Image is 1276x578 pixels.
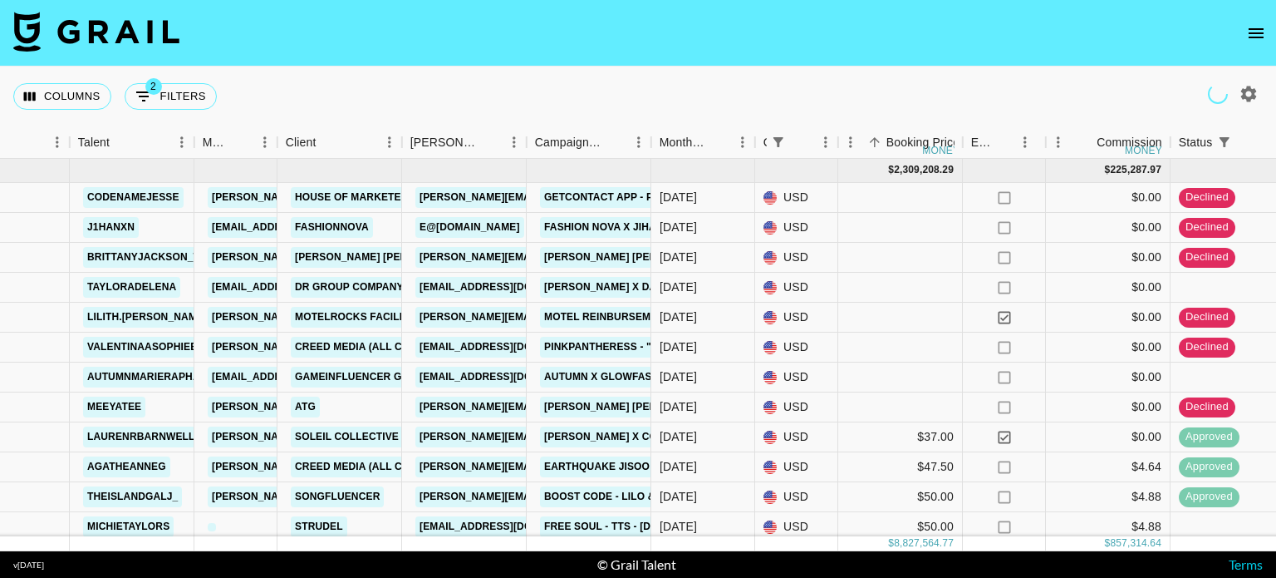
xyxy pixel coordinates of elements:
div: May '25 [660,488,697,505]
a: [PERSON_NAME][EMAIL_ADDRESS][PERSON_NAME][DOMAIN_NAME] [415,307,772,328]
div: May '25 [660,219,697,235]
span: Refreshing clients... [1204,80,1232,108]
img: Grail Talent [13,12,179,52]
div: USD [755,303,838,333]
div: [PERSON_NAME] [410,126,478,159]
button: Menu [838,130,863,155]
div: Manager [203,126,229,159]
div: $ [1105,163,1111,177]
div: Currency [755,126,838,159]
button: Menu [730,130,755,155]
button: Sort [1073,131,1097,154]
div: Booking Price [886,126,959,159]
div: May '25 [660,189,697,205]
a: [PERSON_NAME] x Coco & Eve Sunny Honey Bali Bronzing Foam (PRODUCT PURCHASE REIMBURSEMENT) [540,427,1116,447]
a: [EMAIL_ADDRESS][DOMAIN_NAME] [208,367,394,388]
a: e@[DOMAIN_NAME] [415,217,524,238]
a: GameInfluencer GmbH [291,367,429,388]
div: 8,827,564.77 [894,536,954,551]
div: Campaign (Type) [535,126,603,159]
div: $0.00 [1046,393,1170,422]
a: autumnmarieraphael [83,367,217,388]
div: May '25 [660,398,697,415]
a: [PERSON_NAME][EMAIL_ADDRESS][DOMAIN_NAME] [208,337,478,358]
div: money [1125,146,1162,156]
a: Motel reinbursement fee [540,307,698,328]
span: approved [1179,459,1239,475]
button: Sort [478,131,502,154]
a: [PERSON_NAME] [PERSON_NAME] [291,247,473,268]
a: codenamejesse [83,187,184,208]
div: $0.00 [1046,183,1170,213]
button: Menu [377,130,402,155]
a: laurenrbarnwell [83,427,199,447]
a: brittanyjackson_tv [83,247,210,268]
div: $4.88 [1046,482,1170,512]
button: Show filters [1212,131,1235,154]
span: declined [1179,339,1235,355]
button: Menu [626,130,651,155]
div: USD [755,213,838,243]
button: Menu [253,130,277,155]
a: [PERSON_NAME] [PERSON_NAME] [PERSON_NAME] [540,397,810,417]
div: USD [755,363,838,393]
a: [EMAIL_ADDRESS][DOMAIN_NAME] [208,217,394,238]
div: v [DATE] [13,560,44,571]
a: [PERSON_NAME][EMAIL_ADDRESS][PERSON_NAME][DOMAIN_NAME] [415,427,772,447]
a: [EMAIL_ADDRESS][DOMAIN_NAME] [415,516,601,537]
a: Creed Media (All Campaigns) [291,337,464,358]
a: [PERSON_NAME][EMAIL_ADDRESS][DOMAIN_NAME] [415,487,686,507]
a: [PERSON_NAME][EMAIL_ADDRESS][DOMAIN_NAME] [415,187,686,208]
span: 2 [145,78,162,95]
a: Boost code - Lilo & Stitch - Hawaiian Roller Coaster Ride [540,487,883,507]
a: meeyatee [83,397,145,417]
a: [PERSON_NAME][EMAIL_ADDRESS][DOMAIN_NAME] [208,187,478,208]
div: May '25 [660,279,697,295]
div: $0.00 [1046,363,1170,393]
button: Sort [863,131,886,154]
a: [PERSON_NAME][EMAIL_ADDRESS][DOMAIN_NAME] [208,427,478,447]
div: $0.00 [1046,243,1170,273]
button: Sort [1235,131,1259,154]
a: earthquake JISOO [540,457,654,477]
a: [PERSON_NAME] [PERSON_NAME] x [PERSON_NAME] [540,247,819,268]
button: Sort [110,131,133,154]
div: $0.00 [1046,213,1170,243]
div: $37.00 [838,422,963,452]
div: $ [888,163,894,177]
span: declined [1179,220,1235,235]
div: May '25 [660,368,697,385]
button: Menu [502,130,527,155]
div: Booker [402,126,527,159]
a: Creed Media (All Campaigns) [291,457,464,477]
button: Show filters [125,83,217,110]
button: Sort [790,131,813,154]
a: PinkPantheress - "Tonight" [540,337,706,358]
div: Expenses: Remove Commission? [971,126,994,159]
a: tayloradelena [83,277,180,298]
div: Commission [1097,126,1162,159]
a: ATG [291,397,320,417]
div: 1 active filter [767,131,790,154]
div: Status [1179,126,1213,159]
a: Free Soul - TTS - [DATE] [540,516,678,537]
div: USD [755,482,838,512]
button: Menu [1046,130,1071,155]
div: $0.00 [1046,333,1170,363]
a: [PERSON_NAME][EMAIL_ADDRESS][PERSON_NAME][DOMAIN_NAME] [208,247,564,268]
div: Talent [78,126,110,159]
a: Terms [1229,556,1263,572]
div: © Grail Talent [597,556,676,573]
a: Strudel [291,516,347,537]
div: money [922,146,959,156]
a: [EMAIL_ADDRESS][DOMAIN_NAME] [415,337,601,358]
div: Month Due [660,126,707,159]
a: House of Marketers [291,187,420,208]
div: 1 active filter [1212,131,1235,154]
span: approved [1179,429,1239,445]
span: declined [1179,249,1235,265]
a: MOTELROCKS FACILITIES LIMITED [291,307,473,328]
div: Currency [763,126,767,159]
div: USD [755,273,838,303]
div: May '25 [660,518,697,535]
